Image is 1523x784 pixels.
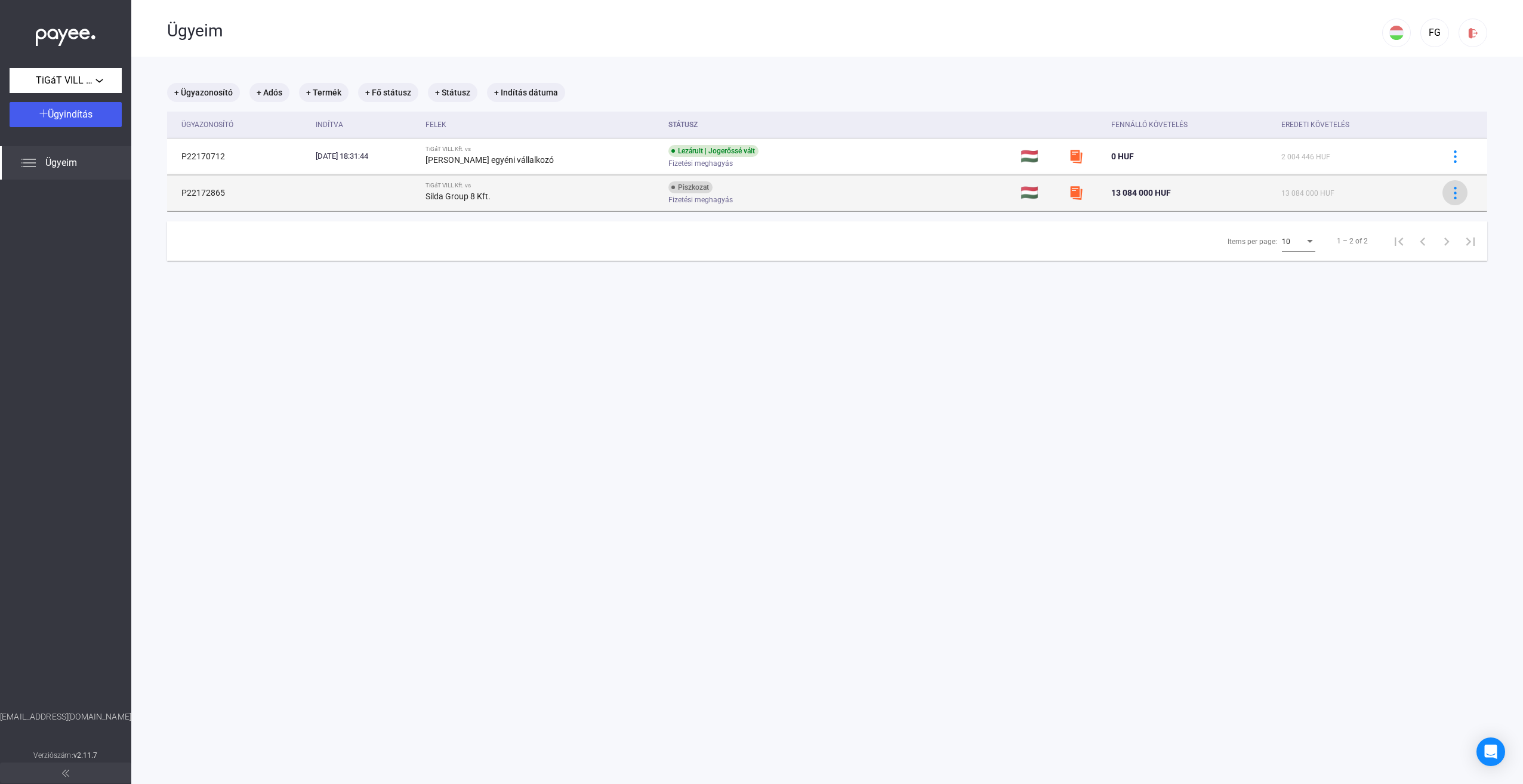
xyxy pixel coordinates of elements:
button: Next page [1435,229,1459,253]
div: [DATE] 18:31:44 [316,150,415,162]
img: HU [1389,26,1404,40]
td: 🇭🇺 [1016,138,1064,174]
img: list.svg [21,156,36,170]
img: more-blue [1449,150,1462,163]
img: szamlazzhu-mini [1069,149,1083,163]
button: Previous page [1411,229,1435,253]
div: FG [1425,26,1445,40]
div: TiGáT VILL Kft. vs [426,182,659,189]
div: Ügyazonosító [181,118,306,132]
span: 2 004 446 HUF [1281,153,1330,161]
span: 0 HUF [1111,152,1134,161]
mat-select: Items per page: [1282,234,1315,248]
div: Felek [426,118,446,132]
div: Ügyazonosító [181,118,233,132]
span: 13 084 000 HUF [1281,189,1334,197]
td: P22170712 [167,138,311,174]
img: plus-white.svg [39,109,48,118]
button: HU [1382,18,1411,47]
div: Items per page: [1228,234,1277,249]
button: Last page [1459,229,1482,253]
button: more-blue [1442,144,1467,169]
div: Ügyeim [167,21,1382,41]
mat-chip: + Fő státusz [358,83,418,102]
button: FG [1420,18,1449,47]
th: Státusz [664,112,1016,138]
div: Open Intercom Messenger [1476,737,1505,766]
div: Fennálló követelés [1111,118,1272,132]
img: more-blue [1449,187,1462,199]
img: logout-red [1467,27,1479,39]
img: arrow-double-left-grey.svg [62,770,69,777]
div: Fennálló követelés [1111,118,1188,132]
button: more-blue [1442,180,1467,205]
span: Ügyindítás [48,109,93,120]
span: 13 084 000 HUF [1111,188,1171,197]
div: Felek [426,118,659,132]
div: Eredeti követelés [1281,118,1428,132]
mat-chip: + Státusz [428,83,477,102]
div: Lezárult | Jogerőssé vált [668,145,759,157]
button: Ügyindítás [10,102,122,127]
img: szamlazzhu-mini [1069,186,1083,200]
img: white-payee-white-dot.svg [36,22,95,47]
strong: [PERSON_NAME] egyéni vállalkozó [426,155,554,165]
div: Eredeti követelés [1281,118,1349,132]
div: 1 – 2 of 2 [1337,234,1368,248]
mat-chip: + Adós [249,83,289,102]
mat-chip: + Indítás dátuma [487,83,565,102]
td: 🇭🇺 [1016,175,1064,211]
button: TiGáT VILL Kft. [10,68,122,93]
div: Piszkozat [668,181,713,193]
span: 10 [1282,237,1290,246]
div: Indítva [316,118,415,132]
button: First page [1387,229,1411,253]
span: TiGáT VILL Kft. [36,73,95,88]
mat-chip: + Ügyazonosító [167,83,240,102]
div: Indítva [316,118,343,132]
mat-chip: + Termék [299,83,349,102]
strong: v2.11.7 [73,751,98,760]
strong: Silda Group 8 Kft. [426,192,491,201]
div: TiGáT VILL Kft. vs [426,146,659,153]
span: Fizetési meghagyás [668,193,733,207]
span: Ügyeim [45,156,77,170]
td: P22172865 [167,175,311,211]
span: Fizetési meghagyás [668,156,733,171]
button: logout-red [1459,18,1487,47]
